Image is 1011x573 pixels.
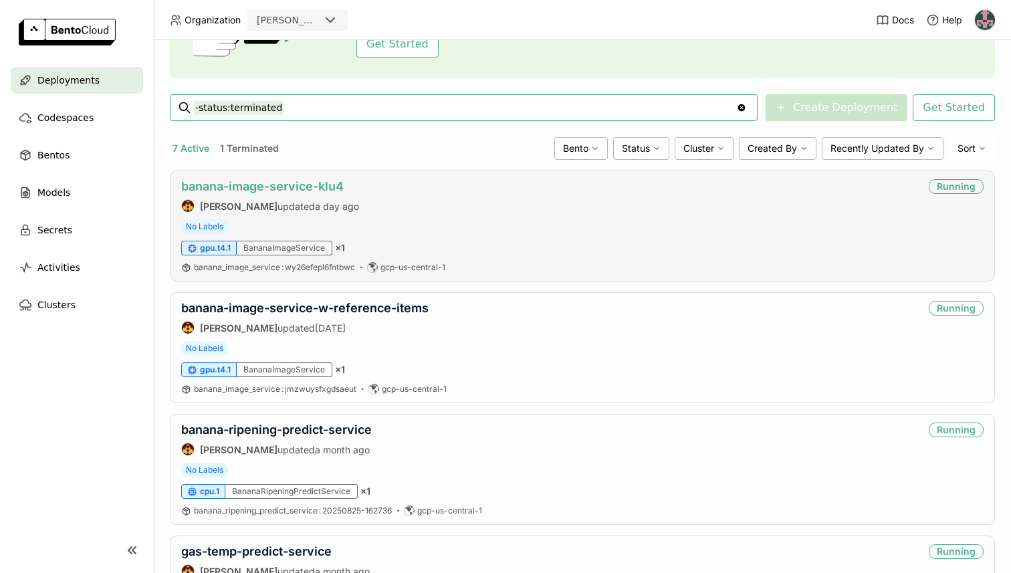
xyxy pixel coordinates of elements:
[766,94,907,121] button: Create Deployment
[200,444,277,455] strong: [PERSON_NAME]
[683,142,714,154] span: Cluster
[11,179,143,206] a: Models
[748,142,797,154] span: Created By
[181,463,228,477] span: No Labels
[315,201,359,212] span: a day ago
[37,110,94,126] span: Codespaces
[321,14,322,27] input: Selected strella.
[37,297,76,313] span: Clusters
[11,217,143,243] a: Secrets
[949,137,995,160] div: Sort
[181,301,429,315] a: banana-image-service-w-reference-items
[356,31,439,58] button: Get Started
[739,137,816,160] div: Created By
[217,140,282,157] button: 1 Terminated
[182,200,194,212] img: Agastya Mondal
[11,292,143,318] a: Clusters
[19,19,116,45] img: logo
[822,137,943,160] div: Recently Updated By
[830,142,924,154] span: Recently Updated By
[37,72,100,88] span: Deployments
[182,443,194,455] img: Agastya Mondal
[170,140,212,157] button: 7 Active
[315,444,370,455] span: a month ago
[194,262,355,273] a: banana_image_service:wy26efepl6fntbwc
[182,322,194,334] img: Agastya Mondal
[335,242,345,254] span: × 1
[417,505,482,516] span: gcp-us-central-1
[675,137,734,160] div: Cluster
[319,505,321,515] span: :
[181,443,372,456] div: updated
[335,364,345,376] span: × 1
[181,423,372,437] a: banana-ripening-predict-service
[11,104,143,131] a: Codespaces
[181,544,332,558] a: gas-temp-predict-service
[237,241,332,255] div: BananaImageService
[929,301,984,316] div: Running
[225,484,358,499] div: BananaRipeningPredictService
[181,321,429,334] div: updated
[876,13,914,27] a: Docs
[194,384,356,394] a: banana_image_service:jmzwuysfxgdsaeut
[11,67,143,94] a: Deployments
[194,505,392,515] span: banana_ripening_predict_service 20250825-162736
[926,13,962,27] div: Help
[736,102,747,113] svg: Clear value
[37,222,72,238] span: Secrets
[282,384,284,394] span: :
[382,384,447,394] span: gcp-us-central-1
[237,362,332,377] div: BananaImageService
[200,201,277,212] strong: [PERSON_NAME]
[554,137,608,160] div: Bento
[185,14,241,26] span: Organization
[200,364,231,375] span: gpu.t4.1
[929,544,984,559] div: Running
[929,179,984,194] div: Running
[37,259,80,275] span: Activities
[257,13,320,27] div: [PERSON_NAME]
[181,179,344,193] a: banana-image-service-klu4
[194,97,736,118] input: Search
[11,254,143,281] a: Activities
[181,199,359,213] div: updated
[194,262,355,272] span: banana_image_service wy26efepl6fntbwc
[958,142,976,154] span: Sort
[194,505,392,516] a: banana_ripening_predict_service:20250825-162736
[913,94,995,121] button: Get Started
[181,341,228,356] span: No Labels
[200,322,277,334] strong: [PERSON_NAME]
[360,485,370,497] span: × 1
[942,14,962,26] span: Help
[622,142,650,154] span: Status
[37,147,70,163] span: Bentos
[11,142,143,168] a: Bentos
[929,423,984,437] div: Running
[380,262,445,273] span: gcp-us-central-1
[613,137,669,160] div: Status
[200,243,231,253] span: gpu.t4.1
[194,384,356,394] span: banana_image_service jmzwuysfxgdsaeut
[282,262,284,272] span: :
[315,322,346,334] span: [DATE]
[563,142,588,154] span: Bento
[200,486,219,497] span: cpu.1
[37,185,70,201] span: Models
[181,219,228,234] span: No Labels
[975,10,995,30] img: Bryan Reeves
[892,14,914,26] span: Docs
